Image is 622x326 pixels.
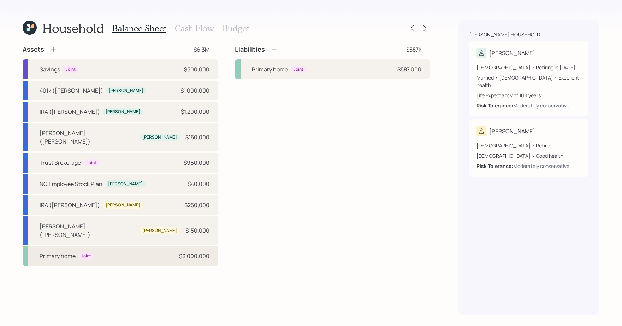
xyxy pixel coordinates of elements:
[40,107,100,116] div: IRA ([PERSON_NAME])
[142,228,177,234] div: [PERSON_NAME]
[476,92,581,99] div: Life Expectancy of 100 years
[194,45,209,54] div: $6.3M
[40,86,103,95] div: 401k ([PERSON_NAME])
[397,65,421,74] div: $587,000
[406,45,421,54] div: $587k
[42,21,104,36] h1: Household
[175,23,214,34] h3: Cash Flow
[40,201,100,209] div: IRA ([PERSON_NAME])
[106,202,140,208] div: [PERSON_NAME]
[181,107,209,116] div: $1,200,000
[87,160,96,166] div: Joint
[223,23,249,34] h3: Budget
[513,162,569,170] div: Moderately conservative
[294,66,303,72] div: Joint
[489,49,535,57] div: [PERSON_NAME]
[476,163,513,169] b: Risk Tolerance:
[185,133,209,141] div: $150,000
[108,181,143,187] div: [PERSON_NAME]
[40,129,137,146] div: [PERSON_NAME] ([PERSON_NAME])
[476,152,581,159] div: [DEMOGRAPHIC_DATA] • Good health
[476,102,513,109] b: Risk Tolerance:
[469,31,540,38] div: [PERSON_NAME] household
[180,86,209,95] div: $1,000,000
[235,46,265,53] h4: Liabilities
[40,252,76,260] div: Primary home
[476,142,581,149] div: [DEMOGRAPHIC_DATA] • Retired
[476,64,581,71] div: [DEMOGRAPHIC_DATA] • Retiring in [DATE]
[23,46,44,53] h4: Assets
[476,74,581,89] div: Married • [DEMOGRAPHIC_DATA] • Excellent health
[184,201,209,209] div: $250,000
[185,226,209,235] div: $150,000
[106,109,140,115] div: [PERSON_NAME]
[81,253,91,259] div: Joint
[184,65,209,74] div: $500,000
[489,127,535,135] div: [PERSON_NAME]
[184,158,209,167] div: $960,000
[112,23,166,34] h3: Balance Sheet
[179,252,209,260] div: $2,000,000
[40,222,137,239] div: [PERSON_NAME] ([PERSON_NAME])
[142,134,177,140] div: [PERSON_NAME]
[513,102,569,109] div: Moderately conservative
[40,65,60,74] div: Savings
[40,158,81,167] div: Trust Brokerage
[40,180,102,188] div: NQ Employee Stock Plan
[66,66,76,72] div: Joint
[109,88,143,94] div: [PERSON_NAME]
[188,180,209,188] div: $40,000
[252,65,288,74] div: Primary home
